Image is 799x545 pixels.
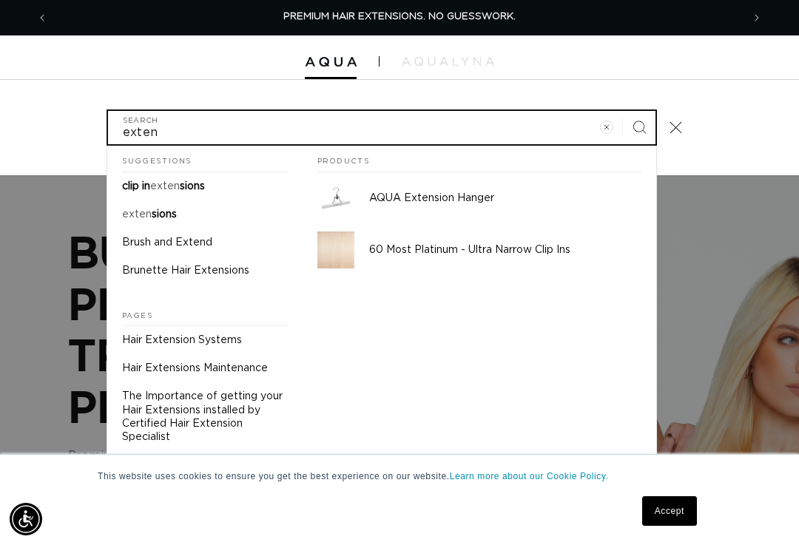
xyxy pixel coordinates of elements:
p: Brunette Hair Extensions [122,264,249,277]
p: AQUA Extension Hanger [369,192,641,205]
a: Accept [642,496,697,526]
h2: Suggestions [122,146,288,172]
button: Next announcement [741,4,773,32]
a: clip in extensions [107,172,303,200]
button: Search [623,111,655,143]
span: sions [180,181,205,192]
img: 60 Most Platinum - Ultra Narrow Clip Ins [317,231,354,268]
a: 60 Most Platinum - Ultra Narrow Clip Ins [303,224,656,276]
button: Previous announcement [26,4,58,32]
div: Accessibility Menu [10,503,42,535]
p: The Importance of getting your Hair Extensions installed by Certified Hair Extension Specialist [122,390,288,444]
img: AQUA Extension Hanger [317,180,354,217]
a: extensions [107,200,303,229]
h2: Pages [122,300,288,327]
h2: Products [317,146,641,172]
mark: exten [122,209,152,220]
input: Search [108,111,655,144]
a: Hair Extension Systems [107,326,303,354]
p: Hair Extension Systems [122,334,242,347]
img: aqualyna.com [402,57,494,66]
iframe: Chat Widget [725,474,799,545]
a: Brown Hair Extensions [107,451,303,479]
span: sions [152,209,177,220]
p: Brush and Extend [122,236,212,249]
span: clip in [122,181,150,192]
p: This website uses cookies to ensure you get the best experience on our website. [98,470,701,483]
img: Aqua Hair Extensions [305,57,357,67]
p: clip in extensions [122,180,205,193]
button: Clear search term [590,111,623,143]
p: extensions [122,208,177,221]
p: 60 Most Platinum - Ultra Narrow Clip Ins [369,243,641,257]
button: Close [660,112,692,144]
a: Hair Extensions Maintenance [107,354,303,382]
a: Learn more about our Cookie Policy. [450,471,609,481]
p: Hair Extensions Maintenance [122,362,268,375]
a: AQUA Extension Hanger [303,172,656,224]
a: Brunette Hair Extensions [107,257,303,285]
mark: exten [150,181,180,192]
a: Brush and Extend [107,229,303,257]
a: The Importance of getting your Hair Extensions installed by Certified Hair Extension Specialist [107,382,303,451]
span: PREMIUM HAIR EXTENSIONS. NO GUESSWORK. [283,12,516,21]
